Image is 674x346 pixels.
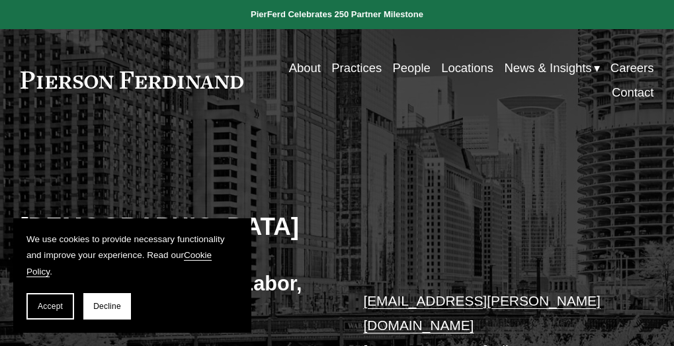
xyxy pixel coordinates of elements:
span: News & Insights [504,57,591,79]
a: Careers [611,56,654,80]
a: Contact [612,80,654,105]
p: We use cookies to provide necessary functionality and improve your experience. Read our . [26,232,238,280]
a: folder dropdown [504,56,599,80]
a: Cookie Policy [26,250,212,276]
a: Practices [331,56,382,80]
a: About [289,56,321,80]
h2: [DEMOGRAPHIC_DATA][PERSON_NAME] [21,212,337,271]
button: Accept [26,293,74,320]
a: People [392,56,430,80]
section: Cookie banner [13,218,251,333]
a: Locations [441,56,493,80]
a: [EMAIL_ADDRESS][PERSON_NAME][DOMAIN_NAME] [363,293,600,333]
span: Decline [93,302,121,311]
button: Decline [83,293,131,320]
span: Accept [38,302,63,311]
